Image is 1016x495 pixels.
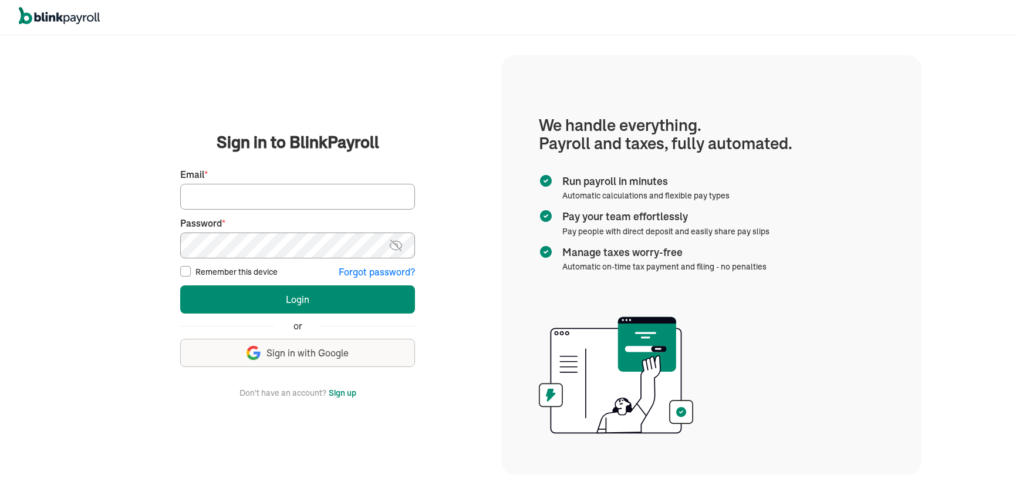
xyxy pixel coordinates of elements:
button: Sign in with Google [180,339,415,367]
input: Your email address [180,184,415,210]
span: Automatic calculations and flexible pay types [562,190,730,201]
img: eye [389,238,403,252]
img: google [247,346,261,360]
span: Run payroll in minutes [562,174,725,189]
span: Don't have an account? [239,386,326,400]
label: Remember this device [195,266,278,278]
button: Login [180,285,415,314]
img: checkmark [539,245,553,259]
img: illustration [539,313,693,437]
span: Pay your team effortlessly [562,209,765,224]
span: Sign in to BlinkPayroll [217,130,379,154]
span: Manage taxes worry-free [562,245,762,260]
h1: We handle everything. Payroll and taxes, fully automated. [539,116,884,153]
button: Forgot password? [339,265,415,279]
span: or [293,319,302,333]
span: Pay people with direct deposit and easily share pay slips [562,226,769,237]
label: Password [180,217,415,230]
span: Automatic on-time tax payment and filing - no penalties [562,261,767,272]
span: Sign in with Google [266,346,349,360]
img: logo [19,7,100,25]
img: checkmark [539,209,553,223]
img: checkmark [539,174,553,188]
label: Email [180,168,415,181]
button: Sign up [329,386,356,400]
